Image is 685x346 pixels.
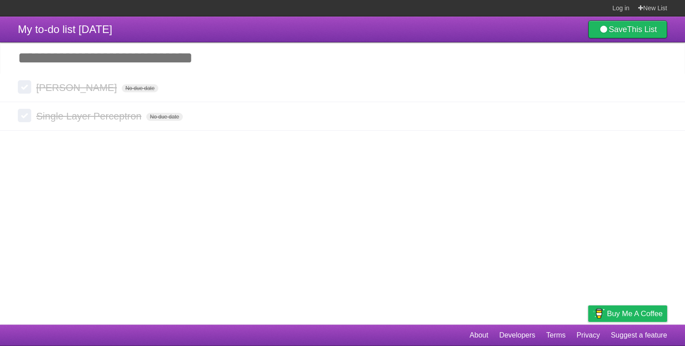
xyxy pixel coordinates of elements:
[18,109,31,122] label: Done
[122,84,158,92] span: No due date
[577,327,600,344] a: Privacy
[146,113,182,121] span: No due date
[607,306,663,321] span: Buy me a coffee
[18,80,31,94] label: Done
[499,327,535,344] a: Developers
[627,25,657,34] b: This List
[588,21,667,38] a: SaveThis List
[593,306,605,321] img: Buy me a coffee
[588,305,667,322] a: Buy me a coffee
[470,327,488,344] a: About
[36,111,144,122] span: Single Layer Perceptron
[18,23,112,35] span: My to-do list [DATE]
[546,327,566,344] a: Terms
[36,82,119,93] span: [PERSON_NAME]
[611,327,667,344] a: Suggest a feature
